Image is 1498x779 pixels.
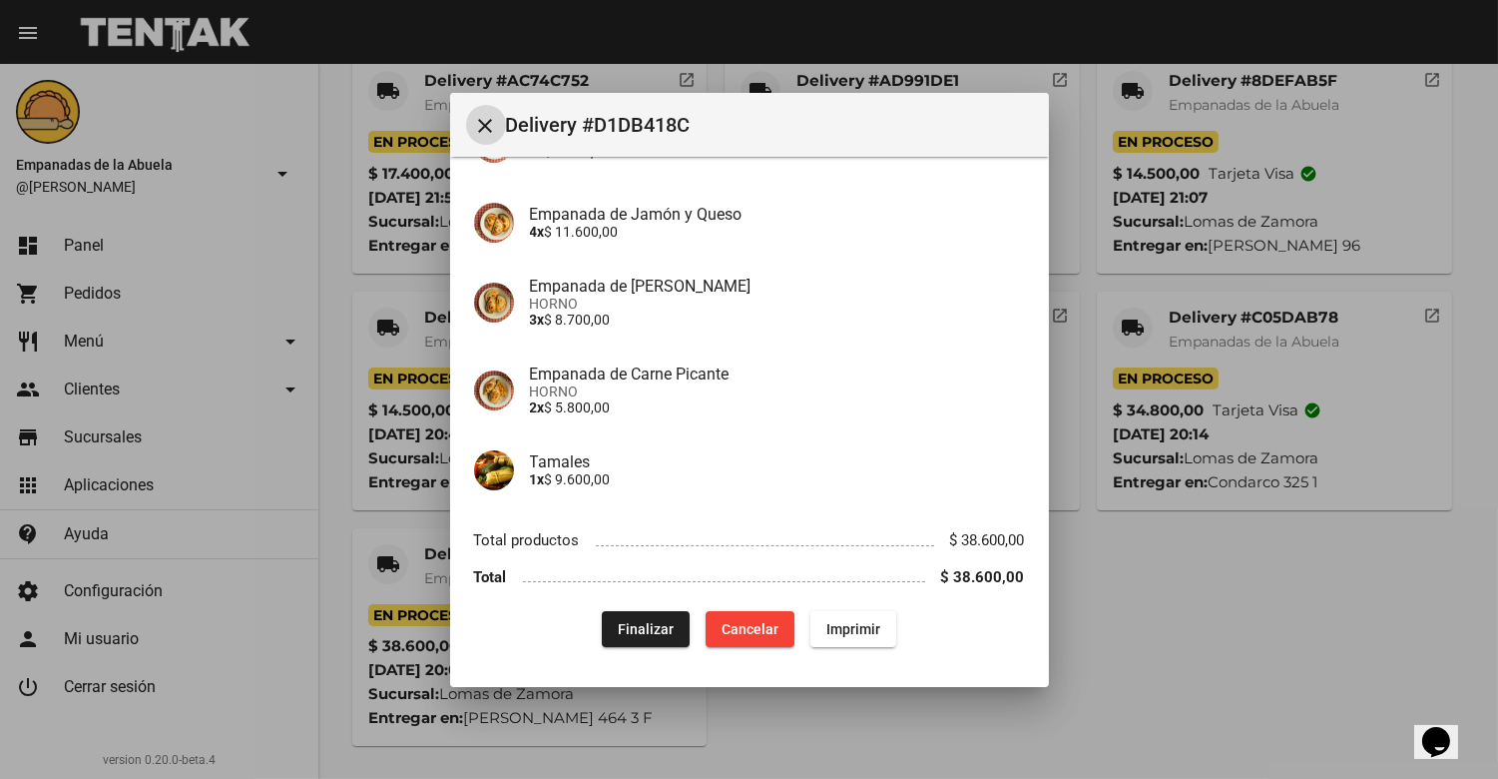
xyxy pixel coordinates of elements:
[474,558,1025,595] li: Total $ 38.600,00
[530,471,545,487] b: 1x
[530,224,1025,240] p: $ 11.600,00
[826,621,880,637] span: Imprimir
[474,371,514,410] img: 244b8d39-ba06-4741-92c7-e12f1b13dfde.jpg
[474,203,514,243] img: 72c15bfb-ac41-4ae4-a4f2-82349035ab42.jpg
[530,399,1025,415] p: $ 5.800,00
[530,224,545,240] b: 4x
[474,522,1025,559] li: Total productos $ 38.600,00
[1414,699,1478,759] iframe: chat widget
[474,114,498,138] mat-icon: Cerrar
[474,450,514,490] img: 01d649f9-9164-4ab3-8b57-0dc6f96d6a20.jpg
[530,277,1025,296] h4: Empanada de [PERSON_NAME]
[530,205,1025,224] h4: Empanada de Jamón y Queso
[474,283,514,323] img: f753fea7-0f09-41b3-9a9e-ddb84fc3b359.jpg
[506,109,1033,141] span: Delivery #D1DB418C
[810,611,896,647] button: Imprimir
[530,384,1025,399] span: HORNO
[618,621,674,637] span: Finalizar
[466,105,506,145] button: Cerrar
[530,312,545,328] b: 3x
[530,365,1025,384] h4: Empanada de Carne Picante
[722,621,778,637] span: Cancelar
[530,399,545,415] b: 2x
[530,452,1025,471] h4: Tamales
[530,312,1025,328] p: $ 8.700,00
[530,471,1025,487] p: $ 9.600,00
[530,296,1025,312] span: HORNO
[602,611,690,647] button: Finalizar
[706,611,794,647] button: Cancelar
